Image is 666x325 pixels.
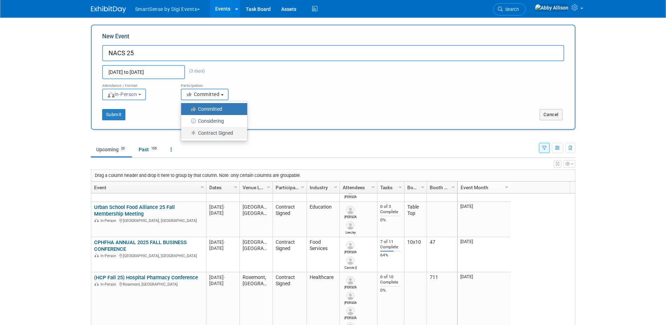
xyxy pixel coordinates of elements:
span: Column Settings [504,184,509,190]
a: Urban School Food Alliance 25 Fall Membership Meeting [94,204,175,217]
div: [DATE] [209,239,236,245]
div: 7 of 11 Complete [380,239,401,250]
td: Education [306,202,339,237]
span: Column Settings [199,184,205,190]
img: Cassie (Cassandra) Murray [346,256,355,265]
a: Column Settings [198,181,206,192]
span: In-Person [107,91,137,97]
div: 0% [380,288,401,293]
img: In-Person Event [94,218,99,222]
a: Event [94,181,202,193]
a: Column Settings [449,181,457,192]
div: Participation: [181,79,249,88]
img: In-Person Event [94,254,99,257]
div: 0 of 10 Complete [380,274,401,285]
span: Search [503,7,519,12]
img: Dana Deignan [346,307,355,315]
span: - [224,275,225,280]
div: Rosemont, [GEOGRAPHIC_DATA] [94,281,203,287]
span: Column Settings [370,184,376,190]
a: Past105 [133,143,164,156]
span: 20 [119,146,127,151]
a: Column Settings [419,181,427,192]
img: Abby Allison [535,4,569,12]
img: Amy Berry [346,276,355,285]
td: [DATE] [458,237,510,272]
a: Column Settings [232,181,239,192]
img: In-Person Event [94,282,99,286]
a: CPHFHA ANNUAL 2025 FALL BUSINESS CONFERENCE [94,239,187,252]
div: Jim Lewis [344,249,357,255]
a: Column Settings [299,181,306,192]
div: Drag a column header and drop it here to group by that column. Note: only certain columns are gro... [91,170,575,181]
div: [DATE] [209,280,236,286]
img: Jim Lewis [346,241,355,249]
a: Column Settings [332,181,339,192]
span: - [224,240,225,245]
a: Industry [310,181,335,193]
td: 47 [427,237,457,272]
div: Dana Deignan [344,315,357,320]
td: [GEOGRAPHIC_DATA], [GEOGRAPHIC_DATA] [239,202,272,237]
a: Venue Location [243,181,268,193]
input: Name of Trade Show / Conference [102,45,564,61]
span: In-Person [100,254,118,258]
label: Committed [185,104,240,114]
span: Column Settings [266,184,271,190]
a: Dates [209,181,235,193]
a: Tasks [380,181,400,193]
td: Contract Signed [272,237,306,272]
img: LeeJay Moreno [346,221,355,230]
img: Laura Wisdom [346,206,355,214]
td: 10x10 [404,237,427,272]
div: Attendance / Format: [102,79,170,88]
div: LeeJay Moreno [344,230,357,235]
div: [DATE] [209,245,236,251]
span: (3 days) [185,69,205,74]
span: Committed [186,91,220,97]
span: Column Settings [233,184,238,190]
td: Table Top [404,202,427,237]
a: Booth Number [430,181,453,193]
a: (HCP Fall 25) Hospital Pharmacy Conference [94,274,198,281]
a: Column Settings [265,181,272,192]
label: New Event [102,32,130,43]
div: Cassie (Cassandra) Murray [344,265,357,270]
div: 0% [380,217,401,223]
span: Column Settings [300,184,305,190]
a: Column Settings [396,181,404,192]
button: Committed [181,89,229,100]
img: Hackbart Jeff [346,292,355,300]
span: In-Person [100,282,118,287]
img: ExhibitDay [91,6,126,13]
span: Column Settings [420,184,426,190]
span: 105 [149,146,159,151]
a: Event Month [461,181,506,193]
div: [GEOGRAPHIC_DATA], [GEOGRAPHIC_DATA] [94,253,203,259]
td: Contract Signed [272,202,306,237]
div: [DATE] [209,204,236,210]
div: [DATE] [209,210,236,216]
div: [DATE] [209,274,236,280]
div: Laura Wisdom [344,214,357,219]
a: Attendees [343,181,372,193]
div: Amy Berry [344,285,357,290]
td: Food Services [306,237,339,272]
div: Sara Kaster [344,194,357,199]
div: [GEOGRAPHIC_DATA], [GEOGRAPHIC_DATA] [94,217,203,223]
span: Column Settings [397,184,403,190]
a: Booth Size [407,181,422,193]
div: 0 of 3 Complete [380,204,401,215]
input: Start Date - End Date [102,65,185,79]
button: In-Person [102,89,146,100]
a: Column Settings [369,181,377,192]
a: Column Settings [503,181,510,192]
span: Column Settings [450,184,456,190]
div: 64% [380,253,401,258]
div: Hackbart Jeff [344,300,357,305]
span: In-Person [100,218,118,223]
button: Submit [102,109,125,120]
label: Considering [185,116,240,126]
td: [GEOGRAPHIC_DATA], [GEOGRAPHIC_DATA] [239,237,272,272]
td: [DATE] [458,202,510,237]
